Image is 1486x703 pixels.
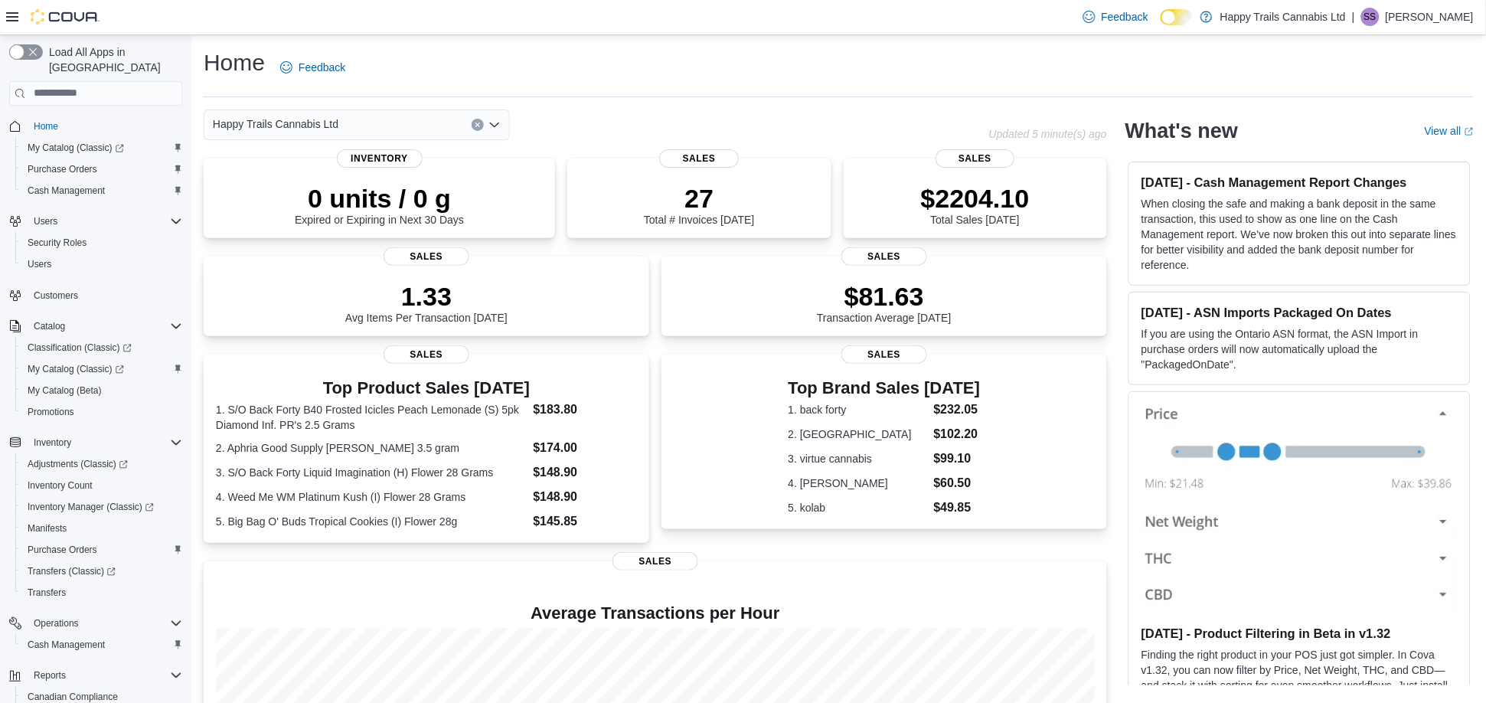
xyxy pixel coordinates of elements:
[43,44,182,75] span: Load All Apps in [GEOGRAPHIC_DATA]
[21,360,182,378] span: My Catalog (Classic)
[3,115,188,137] button: Home
[28,433,77,452] button: Inventory
[660,149,739,168] span: Sales
[21,403,80,421] a: Promotions
[789,451,928,466] dt: 3. virtue cannabis
[1220,8,1346,26] p: Happy Trails Cannabis Ltd
[216,465,527,480] dt: 3. S/O Back Forty Liquid Imagination (H) Flower 28 Grams
[21,519,73,538] a: Manifests
[28,317,71,335] button: Catalog
[1125,119,1238,143] h2: What's new
[841,345,927,364] span: Sales
[21,234,182,252] span: Security Roles
[1102,9,1148,25] span: Feedback
[1141,305,1458,320] h3: [DATE] - ASN Imports Packaged On Dates
[28,522,67,535] span: Manifests
[21,562,182,580] span: Transfers (Classic)
[21,541,103,559] a: Purchase Orders
[28,614,182,633] span: Operations
[15,253,188,275] button: Users
[21,636,182,654] span: Cash Management
[28,142,124,154] span: My Catalog (Classic)
[21,519,182,538] span: Manifests
[1141,626,1458,641] h3: [DATE] - Product Filtering in Beta in v1.32
[817,281,952,312] p: $81.63
[15,180,188,201] button: Cash Management
[204,47,265,78] h1: Home
[21,160,182,178] span: Purchase Orders
[15,401,188,423] button: Promotions
[21,338,182,357] span: Classification (Classic)
[34,617,79,629] span: Operations
[28,237,87,249] span: Security Roles
[216,514,527,529] dt: 5. Big Bag O' Buds Tropical Cookies (I) Flower 28g
[28,544,97,556] span: Purchase Orders
[216,402,527,433] dt: 1. S/O Back Forty B40 Frosted Icicles Peach Lemonade (S) 5pk Diamond Inf. PR's 2.5 Grams
[1141,175,1458,190] h3: [DATE] - Cash Management Report Changes
[28,458,128,470] span: Adjustments (Classic)
[1352,8,1355,26] p: |
[612,552,698,571] span: Sales
[28,363,124,375] span: My Catalog (Classic)
[15,232,188,253] button: Security Roles
[15,582,188,603] button: Transfers
[921,183,1030,226] div: Total Sales [DATE]
[34,320,65,332] span: Catalog
[644,183,754,214] p: 27
[21,338,138,357] a: Classification (Classic)
[817,281,952,324] div: Transaction Average [DATE]
[789,379,981,397] h3: Top Brand Sales [DATE]
[28,639,105,651] span: Cash Management
[1465,127,1474,136] svg: External link
[534,463,638,482] dd: $148.90
[28,317,182,335] span: Catalog
[28,163,97,175] span: Purchase Orders
[21,381,108,400] a: My Catalog (Beta)
[1141,326,1458,372] p: If you are using the Ontario ASN format, the ASN Import in purchase orders will now automatically...
[28,406,74,418] span: Promotions
[15,453,188,475] a: Adjustments (Classic)
[934,499,981,517] dd: $49.85
[15,159,188,180] button: Purchase Orders
[15,137,188,159] a: My Catalog (Classic)
[1386,8,1474,26] p: [PERSON_NAME]
[15,337,188,358] a: Classification (Classic)
[21,181,182,200] span: Cash Management
[28,666,72,685] button: Reports
[28,286,182,305] span: Customers
[21,255,182,273] span: Users
[3,613,188,634] button: Operations
[488,119,501,131] button: Open list of options
[21,403,182,421] span: Promotions
[1161,9,1193,25] input: Dark Mode
[21,181,111,200] a: Cash Management
[15,496,188,518] a: Inventory Manager (Classic)
[28,691,118,703] span: Canadian Compliance
[934,401,981,419] dd: $232.05
[1361,8,1380,26] div: Sandy Sierra
[921,183,1030,214] p: $2204.10
[789,500,928,515] dt: 5. kolab
[384,247,469,266] span: Sales
[34,289,78,302] span: Customers
[28,117,64,136] a: Home
[789,402,928,417] dt: 1. back forty
[384,345,469,364] span: Sales
[21,160,103,178] a: Purchase Orders
[1364,8,1377,26] span: SS
[15,358,188,380] a: My Catalog (Classic)
[21,498,182,516] span: Inventory Manager (Classic)
[28,212,182,231] span: Users
[15,634,188,656] button: Cash Management
[34,437,71,449] span: Inventory
[789,427,928,442] dt: 2. [GEOGRAPHIC_DATA]
[28,565,116,577] span: Transfers (Classic)
[213,115,338,133] span: Happy Trails Cannabis Ltd
[15,518,188,539] button: Manifests
[28,258,51,270] span: Users
[21,139,130,157] a: My Catalog (Classic)
[1161,25,1161,26] span: Dark Mode
[216,379,637,397] h3: Top Product Sales [DATE]
[936,149,1014,168] span: Sales
[841,247,927,266] span: Sales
